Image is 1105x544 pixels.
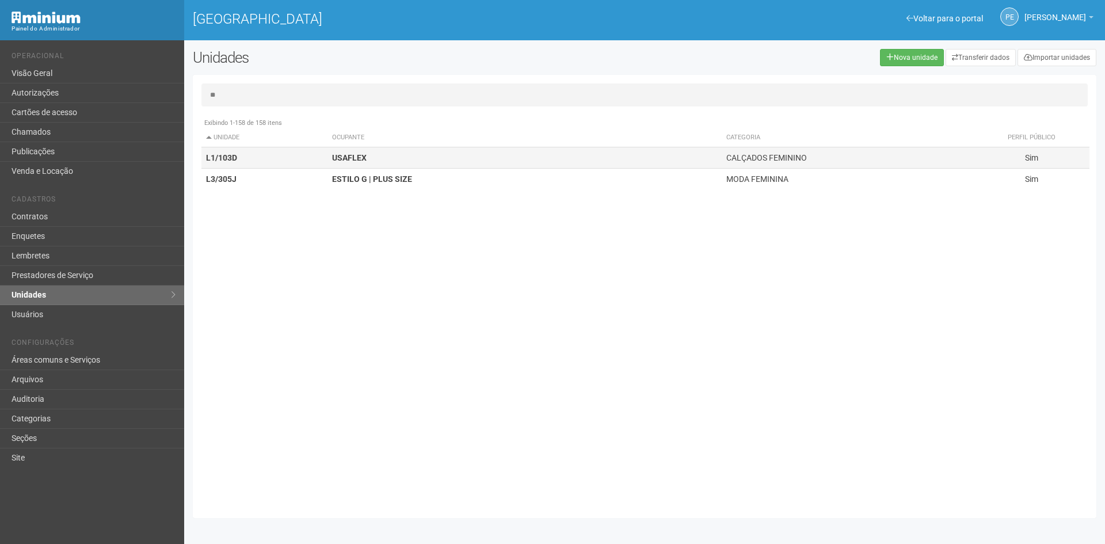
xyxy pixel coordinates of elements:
th: Categoria: activate to sort column ascending [722,128,974,147]
img: Minium [12,12,81,24]
th: Perfil público: activate to sort column ascending [974,128,1089,147]
a: Nova unidade [880,49,944,66]
a: [PERSON_NAME] [1024,14,1093,24]
span: Sim [1025,174,1038,184]
th: Ocupante: activate to sort column ascending [327,128,722,147]
th: Unidade: activate to sort column descending [201,128,327,147]
a: Transferir dados [946,49,1016,66]
td: CALÇADOS FEMININO [722,147,974,169]
div: Painel do Administrador [12,24,176,34]
span: Paula Eduarda Eyer [1024,2,1086,22]
strong: L3/305J [206,174,237,184]
span: Sim [1025,153,1038,162]
h2: Unidades [193,49,559,66]
li: Cadastros [12,195,176,207]
td: MODA FEMININA [722,169,974,190]
li: Configurações [12,338,176,351]
li: Operacional [12,52,176,64]
a: Voltar para o portal [906,14,983,23]
strong: ESTILO G | PLUS SIZE [332,174,412,184]
div: Exibindo 1-158 de 158 itens [201,118,1089,128]
strong: USAFLEX [332,153,367,162]
a: Importar unidades [1018,49,1096,66]
h1: [GEOGRAPHIC_DATA] [193,12,636,26]
a: PE [1000,7,1019,26]
strong: L1/103D [206,153,237,162]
